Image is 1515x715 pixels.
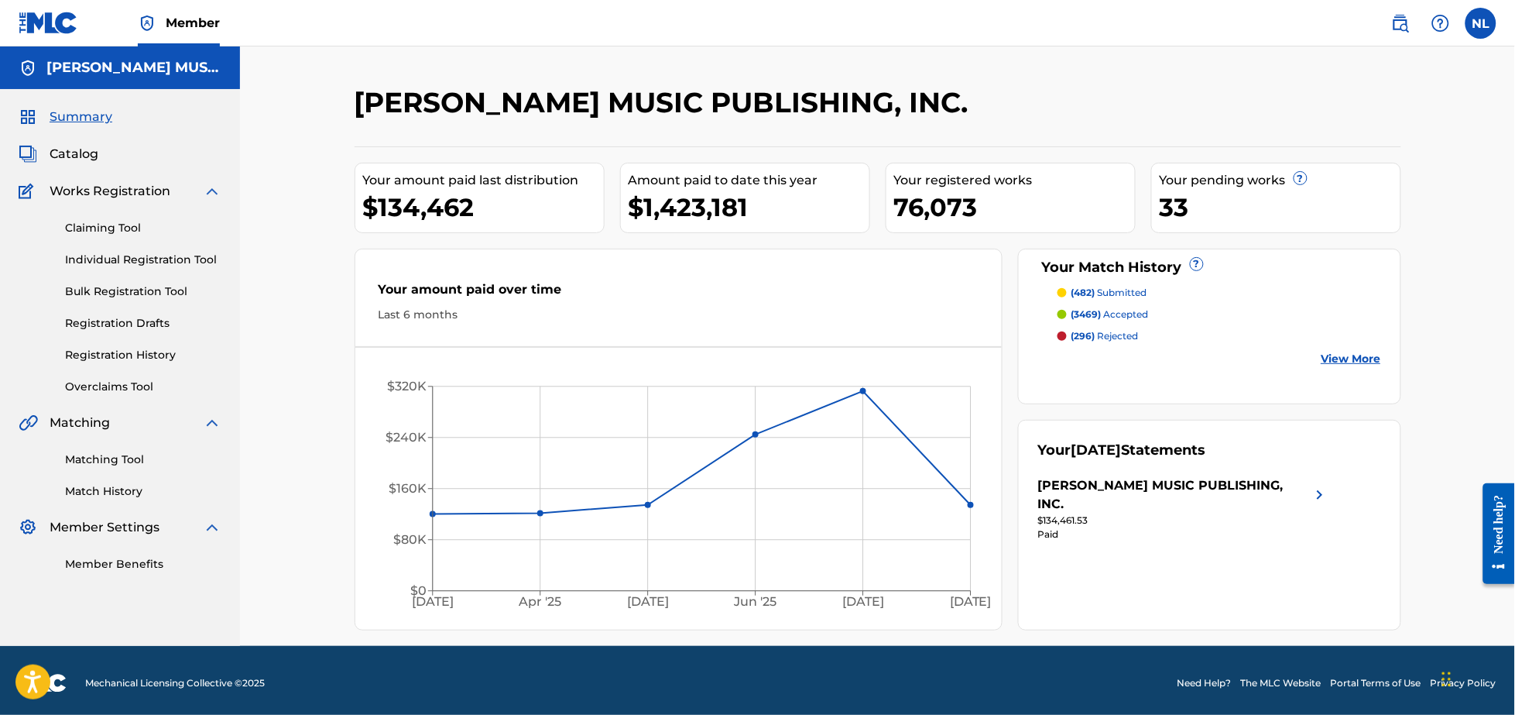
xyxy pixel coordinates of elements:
span: Summary [50,108,112,126]
tspan: [DATE] [950,594,992,609]
a: CatalogCatalog [19,145,98,163]
span: ? [1294,172,1307,184]
span: Works Registration [50,182,170,201]
img: Top Rightsholder [138,14,156,33]
tspan: Jun '25 [733,594,776,609]
span: Catalog [50,145,98,163]
a: Member Benefits [65,556,221,572]
a: Individual Registration Tool [65,252,221,268]
iframe: Chat Widget [1438,641,1515,715]
img: right chevron icon [1311,476,1329,514]
span: ? [1191,258,1203,270]
img: MLC Logo [19,12,78,34]
div: Your amount paid over time [379,280,979,307]
a: Match History [65,483,221,500]
div: Paid [1038,528,1329,541]
img: expand [203,518,221,537]
img: expand [203,182,221,201]
a: (482) submitted [1057,286,1381,300]
a: Registration History [65,347,221,363]
tspan: [DATE] [627,594,669,609]
tspan: $160K [389,482,427,497]
a: [PERSON_NAME] MUSIC PUBLISHING, INC.right chevron icon$134,461.53Paid [1038,476,1329,541]
span: Matching [50,414,110,432]
div: Your Statements [1038,440,1206,461]
a: Claiming Tool [65,220,221,236]
span: Member [166,14,220,32]
a: Bulk Registration Tool [65,284,221,300]
div: $134,462 [363,190,604,225]
img: expand [203,414,221,432]
a: (3469) accepted [1057,308,1381,321]
img: Member Settings [19,518,37,537]
tspan: $0 [410,584,427,599]
div: [PERSON_NAME] MUSIC PUBLISHING, INC. [1038,476,1311,514]
a: Need Help? [1177,676,1232,690]
p: rejected [1071,329,1139,343]
span: [DATE] [1071,442,1122,459]
a: Portal Terms of Use [1331,676,1421,690]
span: (482) [1071,287,1095,298]
a: View More [1321,351,1381,367]
a: Registration Drafts [65,315,221,332]
div: $134,461.53 [1038,514,1329,528]
div: 76,073 [894,190,1135,225]
a: Matching Tool [65,452,221,468]
a: Privacy Policy [1431,676,1496,690]
p: accepted [1071,308,1149,321]
div: Drag [1442,656,1452,703]
tspan: $240K [386,431,427,445]
a: Public Search [1385,8,1416,39]
img: Summary [19,108,37,126]
div: $1,423,181 [629,190,869,225]
img: Catalog [19,145,37,163]
span: Mechanical Licensing Collective © 2025 [85,676,265,690]
img: Matching [19,414,38,432]
span: (3469) [1071,308,1102,320]
p: submitted [1071,286,1147,300]
div: Your Match History [1038,257,1381,278]
img: Works Registration [19,182,39,201]
h5: MAXIMO AGUIRRE MUSIC PUBLISHING, INC. [46,59,221,77]
img: search [1391,14,1410,33]
img: help [1431,14,1450,33]
tspan: Apr '25 [518,594,561,609]
a: SummarySummary [19,108,112,126]
div: Amount paid to date this year [629,171,869,190]
tspan: $320K [387,380,427,394]
span: (296) [1071,330,1095,342]
img: Accounts [19,59,37,77]
div: Your registered works [894,171,1135,190]
span: Member Settings [50,518,159,537]
div: Your pending works [1160,171,1400,190]
h2: [PERSON_NAME] MUSIC PUBLISHING, INC. [355,85,976,120]
div: Your amount paid last distribution [363,171,604,190]
tspan: [DATE] [842,594,884,609]
iframe: Resource Center [1472,472,1515,596]
a: Overclaims Tool [65,379,221,395]
a: (296) rejected [1057,329,1381,343]
tspan: [DATE] [412,594,454,609]
div: Last 6 months [379,307,979,323]
div: Help [1425,8,1456,39]
tspan: $80K [393,533,427,548]
div: 33 [1160,190,1400,225]
div: User Menu [1465,8,1496,39]
a: The MLC Website [1241,676,1321,690]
